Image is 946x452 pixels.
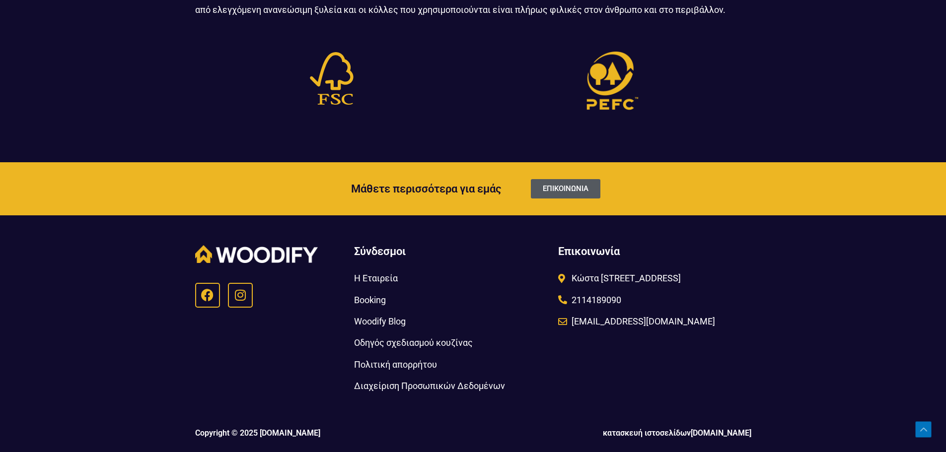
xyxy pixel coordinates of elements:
[569,292,621,308] span: 2114189090
[354,270,398,286] span: Η Εταιρεία
[531,179,600,198] a: ΕΠΙΚΟΙΝΩΝΙΑ
[558,270,749,286] a: Κώστα [STREET_ADDRESS]
[354,292,548,308] a: Booking
[354,313,406,329] span: Woodify Blog
[354,334,548,351] a: Οδηγός σχεδιασμού κουζίνας
[195,429,468,437] p: Copyright © 2025 [DOMAIN_NAME]
[558,313,749,329] a: [EMAIL_ADDRESS][DOMAIN_NAME]
[354,356,437,373] span: Πολιτική απορρήτου
[543,185,588,193] span: ΕΠΙΚΟΙΝΩΝΙΑ
[354,378,548,394] a: Διαχείριση Προσωπικών Δεδομένων
[354,313,548,329] a: Woodify Blog
[354,245,406,258] span: Σύνδεσμοι
[569,270,681,286] span: Κώστα [STREET_ADDRESS]
[354,292,386,308] span: Booking
[478,429,751,437] p: κατασκευή ιστοσελίδων
[354,356,548,373] a: Πολιτική απορρήτου
[354,270,548,286] a: Η Εταιρεία
[558,245,620,258] span: Επικοινωνία
[558,292,749,308] a: 2114189090
[354,378,505,394] span: Διαχείριση Προσωπικών Δεδομένων
[195,245,318,262] img: Woodify
[691,428,751,438] a: [DOMAIN_NAME]
[569,313,715,329] span: [EMAIL_ADDRESS][DOMAIN_NAME]
[190,184,501,194] h2: Μάθετε περισσότερα για εμάς
[354,334,473,351] span: Οδηγός σχεδιασμού κουζίνας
